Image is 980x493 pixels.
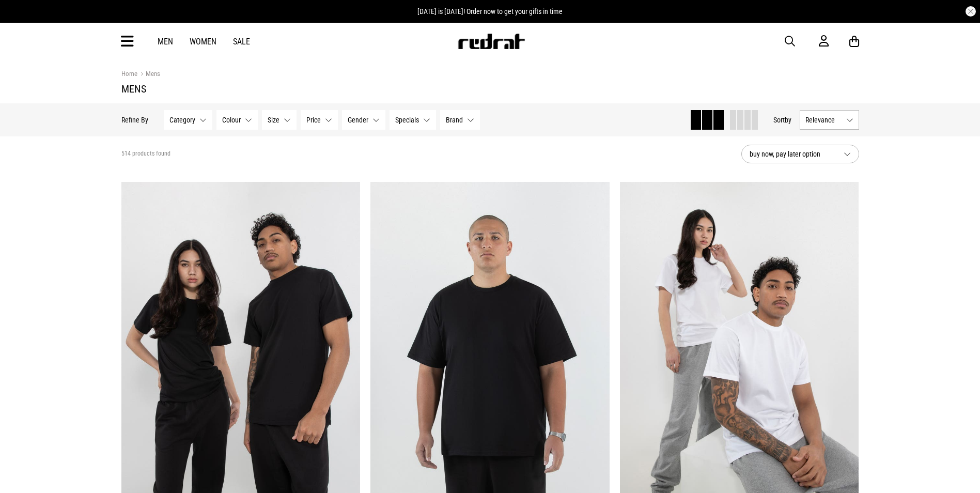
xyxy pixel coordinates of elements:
[121,70,137,78] a: Home
[190,37,216,47] a: Women
[301,110,338,130] button: Price
[741,145,859,163] button: buy now, pay later option
[216,110,258,130] button: Colour
[440,110,480,130] button: Brand
[342,110,385,130] button: Gender
[773,114,791,126] button: Sortby
[446,116,463,124] span: Brand
[262,110,297,130] button: Size
[121,150,170,158] span: 514 products found
[417,7,563,16] span: [DATE] is [DATE]! Order now to get your gifts in time
[268,116,279,124] span: Size
[121,116,148,124] p: Refine By
[158,37,173,47] a: Men
[169,116,195,124] span: Category
[137,70,160,80] a: Mens
[785,116,791,124] span: by
[121,83,859,95] h1: Mens
[233,37,250,47] a: Sale
[800,110,859,130] button: Relevance
[164,110,212,130] button: Category
[395,116,419,124] span: Specials
[390,110,436,130] button: Specials
[348,116,368,124] span: Gender
[222,116,241,124] span: Colour
[306,116,321,124] span: Price
[750,148,835,160] span: buy now, pay later option
[457,34,525,49] img: Redrat logo
[805,116,842,124] span: Relevance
